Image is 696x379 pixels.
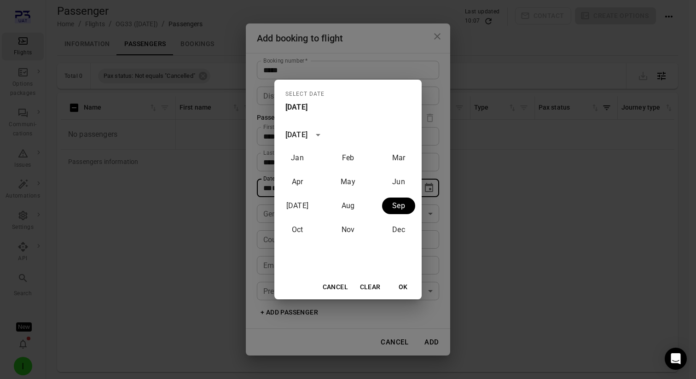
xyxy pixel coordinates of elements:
[331,150,365,166] button: February
[310,127,326,143] button: calendar view is open, switch to year view
[285,87,325,102] span: Select date
[665,348,687,370] div: Open Intercom Messenger
[285,102,307,113] h4: [DATE]
[331,222,365,238] button: November
[331,198,365,214] button: August
[281,150,314,166] button: January
[355,279,385,296] button: Clear
[281,222,314,238] button: October
[319,279,352,296] button: Cancel
[281,174,314,190] button: April
[382,150,415,166] button: March
[281,198,314,214] button: July
[285,129,307,140] div: [DATE]
[331,174,365,190] button: May
[382,198,415,214] button: September
[389,279,418,296] button: OK
[382,174,415,190] button: June
[382,222,415,238] button: December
